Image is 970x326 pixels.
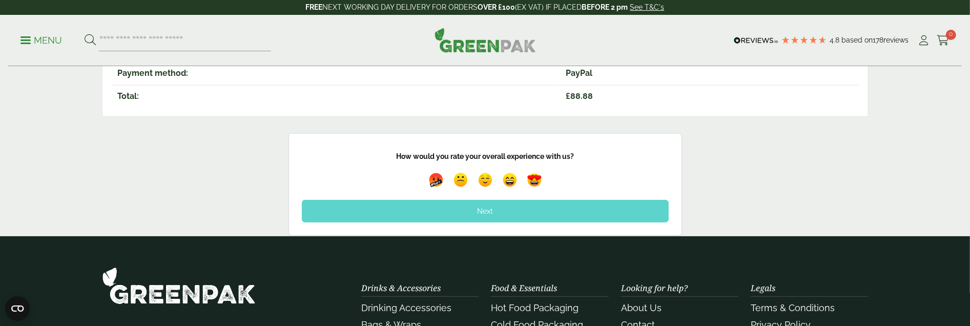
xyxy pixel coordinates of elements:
[476,170,495,190] img: emoji
[566,91,570,101] span: £
[5,296,30,321] button: Open CMP widget
[500,170,520,190] img: emoji
[582,3,628,11] strong: BEFORE 2 pm
[630,3,665,11] a: See T&C's
[525,170,544,190] img: emoji
[841,36,873,44] span: Based on
[566,91,593,101] span: 88.88
[361,302,451,313] a: Drinking Accessories
[873,36,883,44] span: 178
[918,35,931,46] i: My Account
[560,62,858,84] td: PayPal
[435,28,536,52] img: GreenPak Supplies
[478,3,515,11] strong: OVER £100
[302,200,669,222] div: Next
[102,267,256,304] img: GreenPak Supplies
[883,36,909,44] span: reviews
[426,170,446,190] img: emoji
[491,302,579,313] a: Hot Food Packaging
[751,302,835,313] a: Terms & Conditions
[937,33,950,48] a: 0
[937,35,950,46] i: Cart
[112,85,559,107] th: Total:
[734,37,778,44] img: REVIEWS.io
[830,36,841,44] span: 4.8
[621,302,662,313] a: About Us
[20,34,62,45] a: Menu
[781,35,827,45] div: 4.78 Stars
[451,170,470,190] img: emoji
[20,34,62,47] p: Menu
[112,62,559,84] th: Payment method:
[946,30,956,40] span: 0
[306,3,323,11] strong: FREE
